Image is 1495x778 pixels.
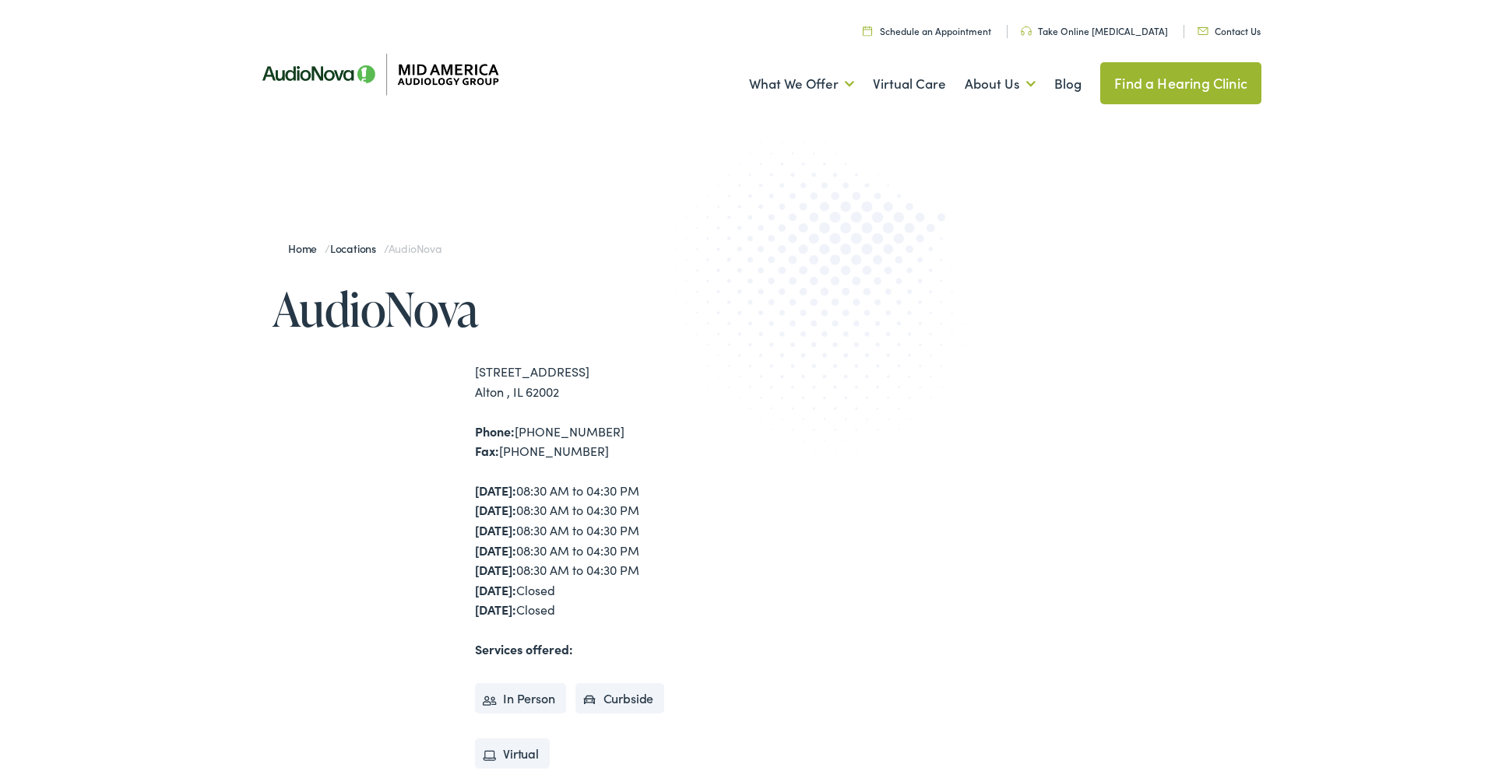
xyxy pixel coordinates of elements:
img: utility icon [1021,26,1032,36]
a: Blog [1054,55,1082,113]
a: Home [288,240,325,256]
a: Take Online [MEDICAL_DATA] [1021,24,1168,37]
span: AudioNova [389,240,441,256]
a: Schedule an Appointment [863,24,991,37]
img: utility icon [1198,27,1208,35]
span: / / [288,240,441,256]
strong: Fax: [475,442,499,459]
img: utility icon [863,26,872,36]
a: What We Offer [749,55,854,113]
div: 08:30 AM to 04:30 PM 08:30 AM to 04:30 PM 08:30 AM to 04:30 PM 08:30 AM to 04:30 PM 08:30 AM to 0... [475,481,747,620]
strong: Phone: [475,422,515,440]
strong: [DATE]: [475,541,516,559]
strong: [DATE]: [475,501,516,518]
strong: [DATE]: [475,521,516,538]
a: About Us [965,55,1036,113]
li: Virtual [475,738,550,769]
a: Locations [330,240,384,256]
a: Virtual Care [873,55,946,113]
strong: [DATE]: [475,482,516,499]
h1: AudioNova [273,283,747,335]
a: Contact Us [1198,24,1261,37]
li: Curbside [575,683,665,714]
strong: [DATE]: [475,561,516,578]
strong: Services offered: [475,640,573,657]
strong: [DATE]: [475,581,516,598]
div: [STREET_ADDRESS] Alton , IL 62002 [475,362,747,401]
li: In Person [475,683,566,714]
div: [PHONE_NUMBER] [PHONE_NUMBER] [475,422,747,461]
a: Find a Hearing Clinic [1100,62,1261,104]
strong: [DATE]: [475,601,516,618]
